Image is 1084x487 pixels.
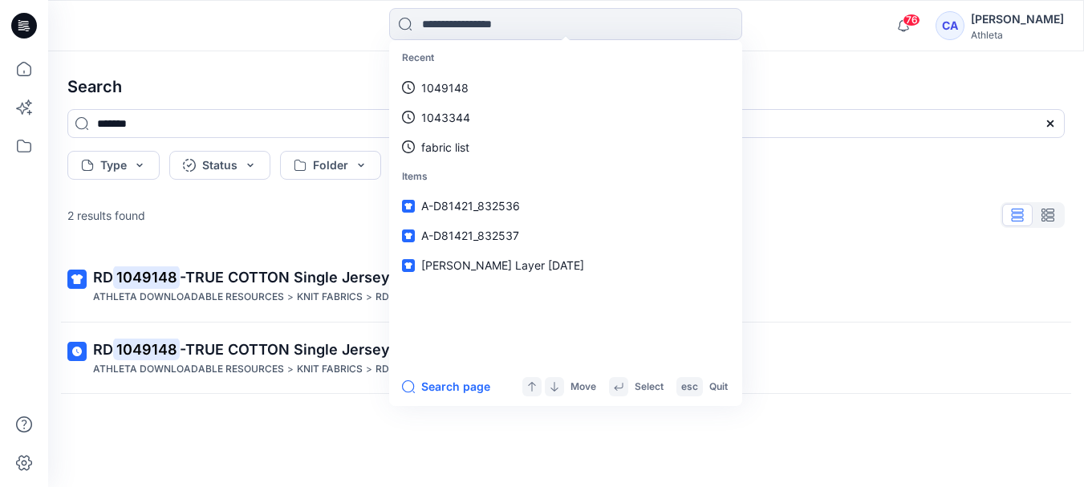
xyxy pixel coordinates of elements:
p: RD1049148-TRUE COTTON Single Jersey- Single Jersey Piece Dye - Solid [376,361,677,378]
span: -TRUE COTTON Single Jersey- Single Jersey Piece Dye - Solid [180,269,621,286]
p: KNIT FABRICS [297,289,363,306]
p: ATHLETA DOWNLOADABLE RESOURCES [93,361,284,378]
p: RD1049148-TRUE COTTON Single Jersey- Single Jersey Piece Dye - Solid [376,289,677,306]
span: A-D81421_832536 [421,199,520,213]
p: esc [681,379,698,396]
p: 1043344 [421,109,470,126]
mark: 1049148 [113,338,180,360]
p: Recent [392,43,739,73]
span: RD [93,341,113,358]
p: > [366,289,372,306]
button: Search page [402,377,490,396]
p: fabric list [421,139,469,156]
h4: Search [55,64,1078,109]
a: RD1049148-TRUE COTTON Single Jersey- Single Jersey Piece Dye - SolidATHLETA DOWNLOADABLE RESOURCE... [58,257,1074,315]
p: Quit [709,379,728,396]
span: A-D81421_832537 [421,229,519,242]
p: > [287,289,294,306]
button: Folder [280,151,381,180]
a: fabric list [392,132,739,162]
button: Type [67,151,160,180]
p: Items [392,162,739,192]
p: 1049148 [421,79,469,96]
p: 2 results found [67,207,145,224]
span: 76 [903,14,920,26]
p: KNIT FABRICS [297,361,363,378]
span: [PERSON_NAME] Layer [DATE] [421,258,584,272]
div: Athleta [971,29,1064,41]
span: -TRUE COTTON Single Jersey- Single Jersey Piece Dye - Solid [180,341,621,358]
p: Select [635,379,664,396]
a: 1049148 [392,73,739,103]
button: Status [169,151,270,180]
p: > [366,361,372,378]
a: RD1049148-TRUE COTTON Single Jersey- Single Jersey Piece Dye - SolidATHLETA DOWNLOADABLE RESOURCE... [58,329,1074,388]
p: Move [570,379,596,396]
p: ATHLETA DOWNLOADABLE RESOURCES [93,289,284,306]
a: A-D81421_832536 [392,191,739,221]
span: RD [93,269,113,286]
a: [PERSON_NAME] Layer [DATE] [392,250,739,280]
mark: 1049148 [113,266,180,288]
div: [PERSON_NAME] [971,10,1064,29]
a: A-D81421_832537 [392,221,739,250]
div: CA [936,11,964,40]
p: > [287,361,294,378]
a: 1043344 [392,103,739,132]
